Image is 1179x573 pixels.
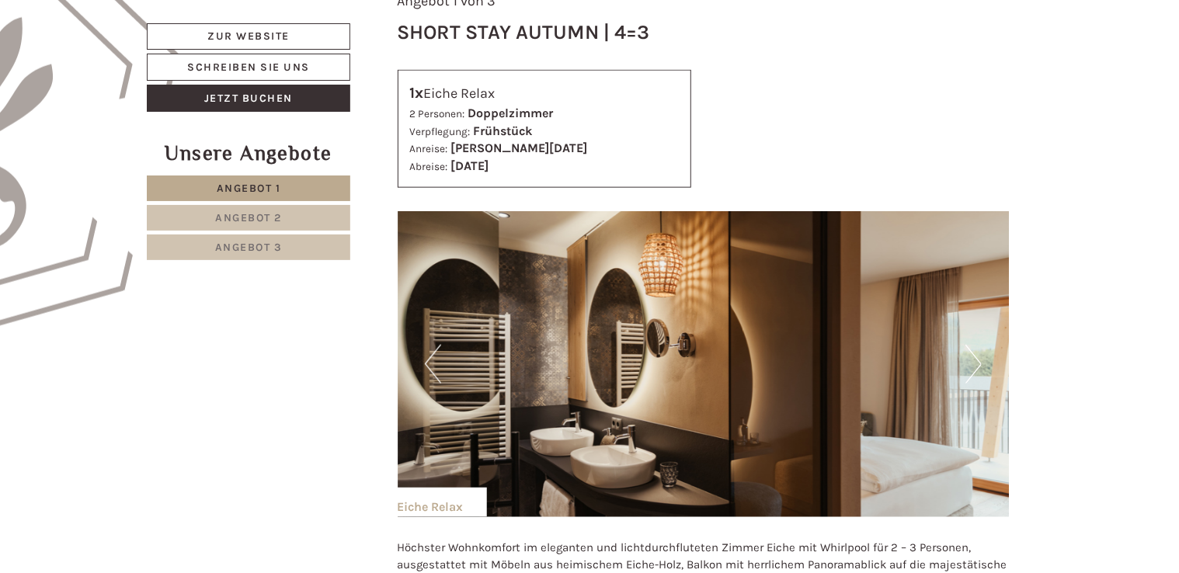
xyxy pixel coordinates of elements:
[398,488,487,517] div: Eiche Relax
[451,158,489,173] b: [DATE]
[147,85,350,112] a: Jetzt buchen
[965,345,982,384] button: Next
[147,54,350,81] a: Schreiben Sie uns
[278,12,332,38] div: [DATE]
[23,45,252,57] div: Hotel B&B Feldmessner
[215,241,283,254] span: Angebot 3
[410,161,448,172] small: Abreise:
[410,84,424,102] b: 1x
[217,182,281,195] span: Angebot 1
[468,106,554,120] b: Doppelzimmer
[410,108,465,120] small: 2 Personen:
[410,126,471,137] small: Verpflegung:
[410,82,680,105] div: Eiche Relax
[215,211,282,224] span: Angebot 2
[23,75,252,86] small: 13:04
[147,139,350,168] div: Unsere Angebote
[410,143,448,155] small: Anreise:
[474,123,533,138] b: Frühstück
[451,141,588,155] b: [PERSON_NAME][DATE]
[12,42,260,89] div: Guten Tag, wie können wir Ihnen helfen?
[147,23,350,50] a: Zur Website
[398,211,1010,517] img: image
[513,409,610,436] button: Senden
[425,345,441,384] button: Previous
[398,18,650,47] div: Short Stay Autumn | 4=3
